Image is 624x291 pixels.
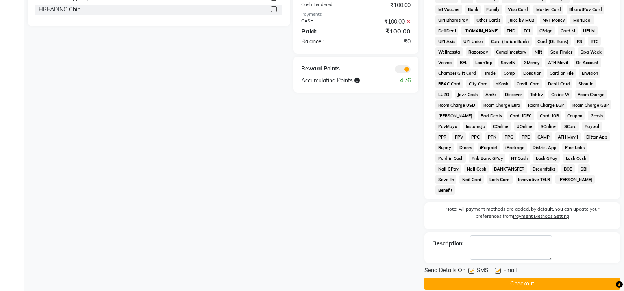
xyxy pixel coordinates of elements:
div: Cash Tendered: [295,1,356,9]
span: BOB [561,164,575,173]
div: Reward Points [295,65,356,73]
span: Lash Card [487,175,513,184]
span: UPI Axis [435,37,457,46]
span: Save-In [435,175,456,184]
span: Room Charge Euro [481,100,522,109]
span: Master Card [533,5,563,14]
span: Visa Card [505,5,531,14]
div: Payments [301,11,411,18]
span: PayMaya [435,122,460,131]
span: BANKTANSFER [492,164,527,173]
span: UPI BharatPay [435,15,470,24]
span: Lash Cash [563,154,589,163]
span: RS [574,37,585,46]
span: MariDeal [570,15,594,24]
span: SCard [561,122,579,131]
span: Nail Card [459,175,484,184]
span: UOnline [514,122,535,131]
span: BTC [588,37,601,46]
div: ₹100.00 [356,1,417,9]
span: City Card [466,79,490,88]
span: Room Charge USD [435,100,478,109]
span: Wellnessta [435,47,463,56]
span: SBI [578,164,590,173]
span: BFL [457,58,470,67]
span: COnline [491,122,511,131]
span: Juice by MCB [506,15,537,24]
span: PPG [502,132,516,141]
span: Card: IDFC [507,111,534,120]
span: Shoutlo [576,79,596,88]
span: Dittor App [584,132,610,141]
span: Dreamfolks [530,164,558,173]
span: Card (DL Bank) [535,37,571,46]
span: Pine Labs [562,143,587,152]
span: Credit Card [514,79,543,88]
span: Chamber Gift Card [435,69,478,78]
span: PPN [485,132,499,141]
div: Paid: [295,26,356,36]
span: Razorpay [466,47,491,56]
div: 4.76 [386,76,417,85]
span: Family [484,5,502,14]
span: PPV [452,132,466,141]
span: LUZO [435,90,452,99]
span: iPrepaid [478,143,500,152]
span: Paypal [582,122,602,131]
span: Card on File [547,69,576,78]
span: BRAC Card [435,79,463,88]
span: Nail Cash [464,164,489,173]
span: Nift [532,47,545,56]
span: PPE [519,132,532,141]
span: Spa Week [578,47,604,56]
span: Email [503,266,517,276]
span: Lash GPay [533,154,560,163]
span: Jazz Cash [455,90,480,99]
button: Checkout [424,278,620,290]
span: District App [530,143,559,152]
span: Envision [579,69,600,78]
span: TCL [521,26,534,35]
span: PPC [469,132,482,141]
span: ATH Movil [555,132,581,141]
span: PPR [435,132,449,141]
span: Discover [503,90,525,99]
span: CAMP [535,132,552,141]
span: Card M [558,26,578,35]
span: Send Details On [424,266,465,276]
span: Instamojo [463,122,487,131]
span: THD [504,26,518,35]
span: Card (Indian Bank) [489,37,532,46]
div: ₹0 [356,37,417,46]
span: [DOMAIN_NAME] [461,26,501,35]
div: ₹100.00 [356,18,417,26]
div: CASH [295,18,356,26]
span: [PERSON_NAME] [555,175,595,184]
span: SOnline [538,122,558,131]
span: Room Charge EGP [526,100,567,109]
span: LoanTap [473,58,495,67]
span: Diners [457,143,474,152]
span: [PERSON_NAME] [435,111,475,120]
span: SMS [477,266,489,276]
span: UPI M [581,26,598,35]
span: Venmo [435,58,454,67]
span: Coupon [565,111,585,120]
span: DefiDeal [435,26,458,35]
div: Balance : [295,37,356,46]
span: MyT Money [540,15,568,24]
span: Room Charge GBP [570,100,612,109]
span: iPackage [503,143,527,152]
div: ₹100.00 [356,26,417,36]
span: SaveIN [498,58,518,67]
span: Paid in Cash [435,154,466,163]
span: Rupay [435,143,454,152]
div: Accumulating Points [295,76,386,85]
span: Debit Card [545,79,572,88]
span: ATH Movil [545,58,570,67]
label: Note: All payment methods are added, by default. You can update your preferences from [432,206,612,223]
label: Payment Methods Setting [513,213,569,220]
span: Other Cards [474,15,503,24]
span: Complimentary [494,47,529,56]
span: Trade [481,69,498,78]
